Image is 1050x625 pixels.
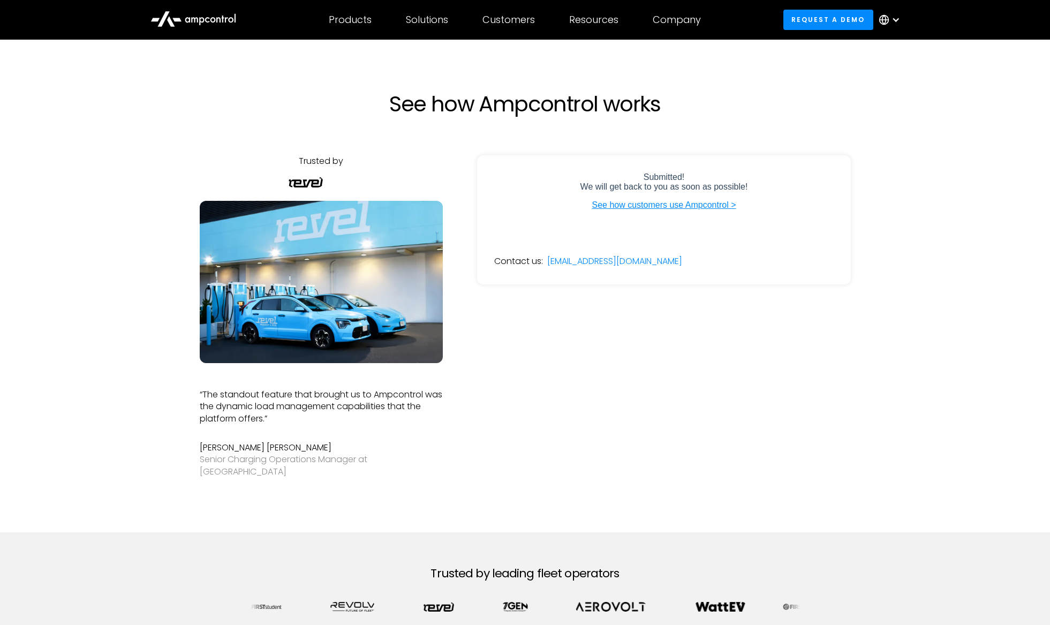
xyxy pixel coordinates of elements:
[482,14,535,26] div: Customers
[547,255,682,267] a: [EMAIL_ADDRESS][DOMAIN_NAME]
[653,14,701,26] div: Company
[406,14,448,26] div: Solutions
[329,14,372,26] div: Products
[569,14,618,26] div: Resources
[783,10,873,29] a: Request a demo
[494,255,543,267] div: Contact us:
[290,91,761,117] h1: See how Ampcontrol works
[494,172,834,213] iframe: Form 0
[430,567,619,581] h2: Trusted by leading fleet operators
